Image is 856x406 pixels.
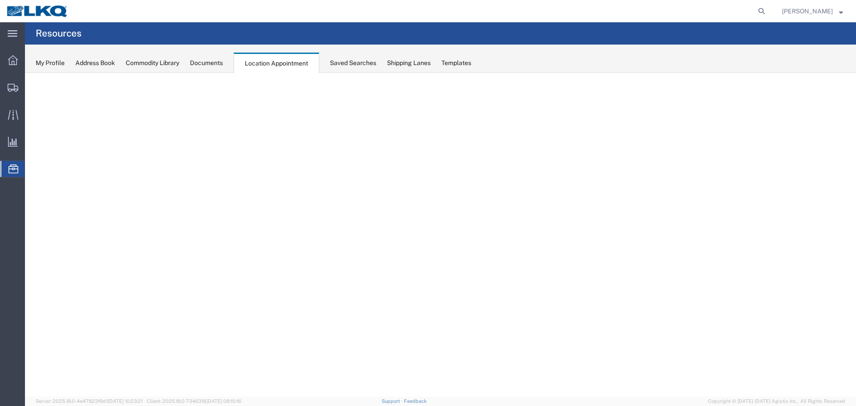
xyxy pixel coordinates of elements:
div: Commodity Library [126,58,179,68]
div: Templates [441,58,471,68]
button: [PERSON_NAME] [782,6,844,16]
span: Server: 2025.18.0-4e47823f9d1 [36,398,143,404]
div: Address Book [75,58,115,68]
div: Documents [190,58,223,68]
iframe: FS Legacy Container [25,73,856,397]
span: Copyright © [DATE]-[DATE] Agistix Inc., All Rights Reserved [708,398,845,405]
span: Client: 2025.18.0-7346316 [147,398,241,404]
span: Oscar Davila [782,6,833,16]
div: Saved Searches [330,58,376,68]
a: Feedback [404,398,427,404]
div: Shipping Lanes [387,58,431,68]
span: [DATE] 10:23:21 [108,398,143,404]
div: Location Appointment [234,53,319,73]
img: logo [6,4,69,18]
div: My Profile [36,58,65,68]
a: Support [382,398,404,404]
h4: Resources [36,22,82,45]
span: [DATE] 08:10:16 [206,398,241,404]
